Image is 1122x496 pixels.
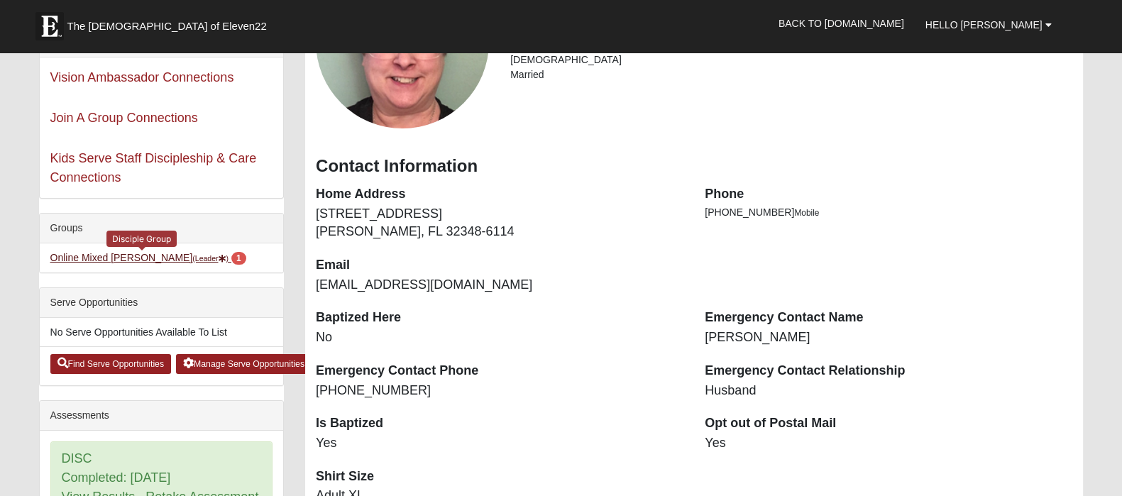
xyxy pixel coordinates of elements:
dd: Yes [316,434,683,453]
dd: [STREET_ADDRESS] [PERSON_NAME], FL 32348-6114 [316,205,683,241]
dt: Is Baptized [316,414,683,433]
dt: Emergency Contact Name [705,309,1072,327]
a: Vision Ambassador Connections [50,70,234,84]
div: Serve Opportunities [40,288,283,318]
a: Hello [PERSON_NAME] [915,7,1062,43]
dt: Emergency Contact Relationship [705,362,1072,380]
dt: Baptized Here [316,309,683,327]
li: No Serve Opportunities Available To List [40,318,283,347]
div: Assessments [40,401,283,431]
a: Back to [DOMAIN_NAME] [768,6,915,41]
dd: [PHONE_NUMBER] [316,382,683,400]
a: Manage Serve Opportunities [176,354,312,374]
dt: Opt out of Postal Mail [705,414,1072,433]
img: Eleven22 logo [35,12,64,40]
dt: Email [316,256,683,275]
small: (Leader ) [192,254,229,263]
li: [DEMOGRAPHIC_DATA] [510,53,1072,67]
a: Join A Group Connections [50,111,198,125]
dd: [EMAIL_ADDRESS][DOMAIN_NAME] [316,276,683,294]
dt: Phone [705,185,1072,204]
h3: Contact Information [316,156,1072,177]
dt: Shirt Size [316,468,683,486]
dd: [PERSON_NAME] [705,329,1072,347]
span: Hello [PERSON_NAME] [925,19,1043,31]
div: Disciple Group [106,231,177,247]
span: The [DEMOGRAPHIC_DATA] of Eleven22 [67,19,267,33]
dt: Home Address [316,185,683,204]
a: Find Serve Opportunities [50,354,172,374]
dt: Emergency Contact Phone [316,362,683,380]
dd: No [316,329,683,347]
span: Mobile [794,208,819,218]
div: Groups [40,214,283,243]
dd: Yes [705,434,1072,453]
dd: Husband [705,382,1072,400]
li: Married [510,67,1072,82]
a: The [DEMOGRAPHIC_DATA] of Eleven22 [28,5,312,40]
li: [PHONE_NUMBER] [705,205,1072,220]
a: Online Mixed [PERSON_NAME](Leader) 1 [50,252,246,263]
a: Kids Serve Staff Discipleship & Care Connections [50,151,257,184]
span: number of pending members [231,252,246,265]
